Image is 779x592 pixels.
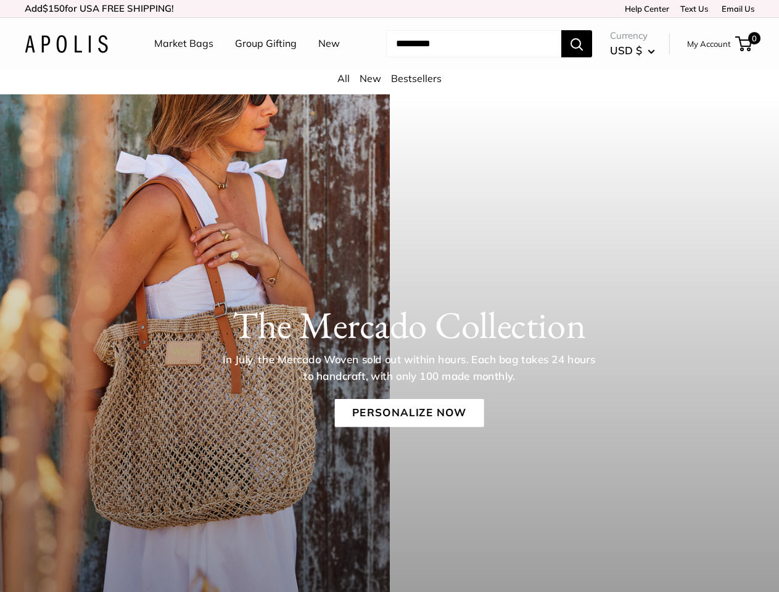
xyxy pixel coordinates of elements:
[717,4,754,14] a: Email Us
[561,30,592,57] button: Search
[25,35,108,53] img: Apolis
[687,36,731,51] a: My Account
[610,44,642,57] span: USD $
[391,72,442,84] a: Bestsellers
[337,72,350,84] a: All
[218,351,600,384] p: In July, the Mercado Woven sold out within hours. Each bag takes 24 hours to handcraft, with only...
[736,36,752,51] a: 0
[610,27,655,44] span: Currency
[748,32,760,44] span: 0
[43,2,65,14] span: $150
[154,35,213,53] a: Market Bags
[235,35,297,53] a: Group Gifting
[620,4,669,14] a: Help Center
[62,303,756,347] h1: The Mercado Collection
[680,4,708,14] a: Text Us
[318,35,340,53] a: New
[360,72,381,84] a: New
[610,41,655,60] button: USD $
[334,399,484,427] a: Personalize Now
[386,30,561,57] input: Search...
